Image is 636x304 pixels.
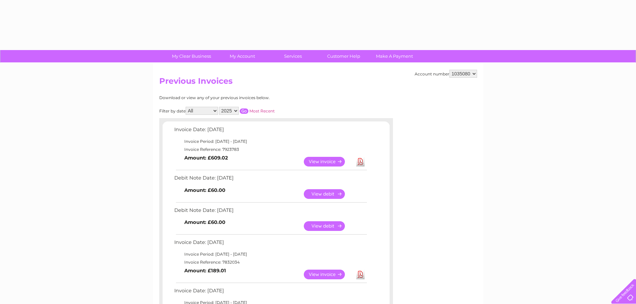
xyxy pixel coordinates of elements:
a: Make A Payment [367,50,422,62]
div: Download or view any of your previous invoices below. [159,95,335,100]
a: Customer Help [316,50,371,62]
td: Invoice Period: [DATE] - [DATE] [173,137,368,145]
a: View [304,221,353,231]
td: Invoice Reference: 7832034 [173,258,368,266]
b: Amount: £60.00 [184,187,225,193]
a: Most Recent [249,108,275,113]
a: My Clear Business [164,50,219,62]
a: Download [356,270,365,279]
td: Invoice Date: [DATE] [173,238,368,250]
a: Download [356,157,365,167]
b: Amount: £60.00 [184,219,225,225]
a: My Account [215,50,270,62]
b: Amount: £189.01 [184,268,226,274]
div: Filter by date [159,107,335,115]
a: View [304,270,353,279]
a: View [304,189,353,199]
td: Debit Note Date: [DATE] [173,206,368,218]
div: Account number [415,70,477,78]
td: Invoice Period: [DATE] - [DATE] [173,250,368,258]
h2: Previous Invoices [159,76,477,89]
td: Invoice Reference: 7923783 [173,145,368,154]
td: Debit Note Date: [DATE] [173,174,368,186]
a: Services [265,50,321,62]
td: Invoice Date: [DATE] [173,286,368,299]
td: Invoice Date: [DATE] [173,125,368,137]
a: View [304,157,353,167]
b: Amount: £609.02 [184,155,228,161]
